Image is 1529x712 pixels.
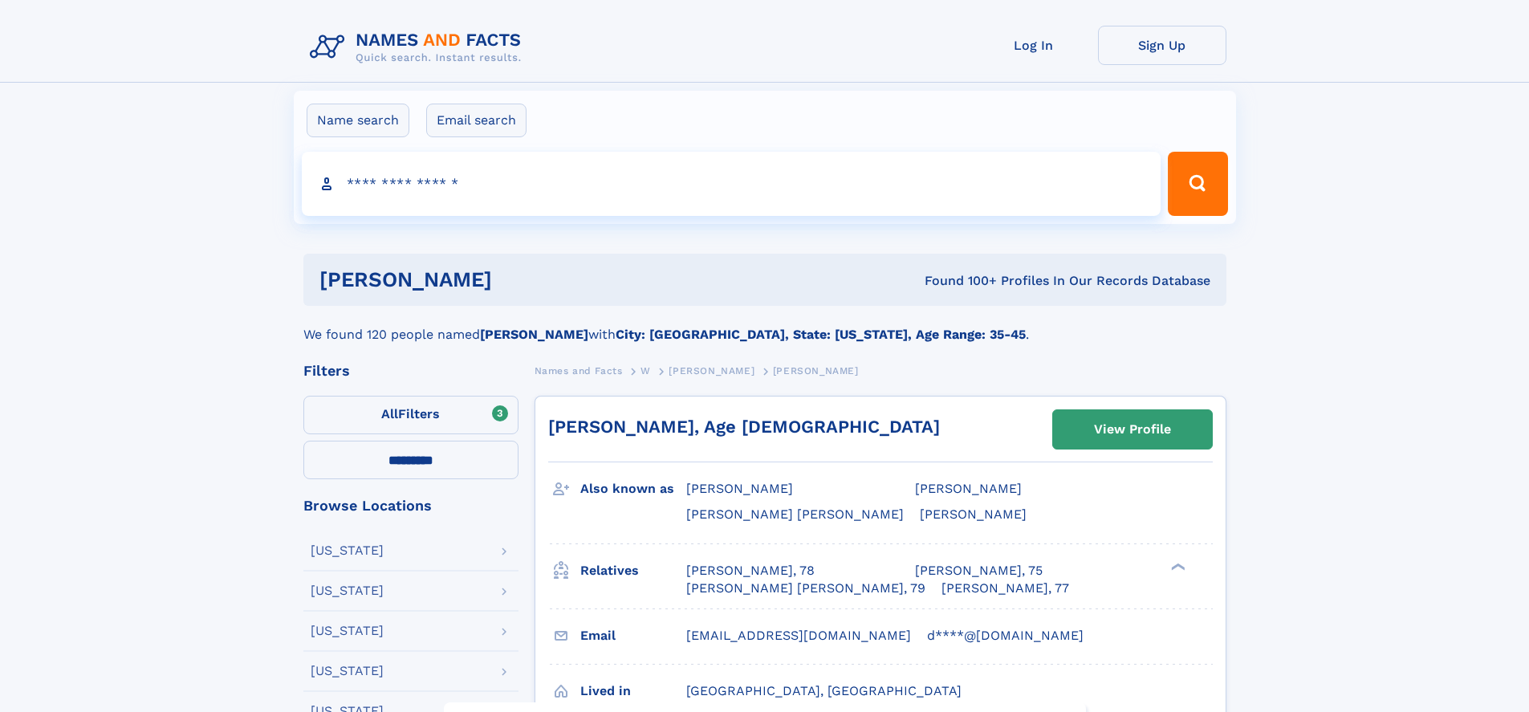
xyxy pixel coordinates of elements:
span: W [640,365,651,376]
span: [EMAIL_ADDRESS][DOMAIN_NAME] [686,628,911,643]
h3: Relatives [580,557,686,584]
label: Email search [426,104,527,137]
div: Found 100+ Profiles In Our Records Database [708,272,1210,290]
span: [PERSON_NAME] [669,365,754,376]
h1: [PERSON_NAME] [319,270,709,290]
span: [PERSON_NAME] [PERSON_NAME] [686,507,904,522]
div: Browse Locations [303,498,518,513]
button: Search Button [1168,152,1227,216]
span: [PERSON_NAME] [920,507,1027,522]
div: [US_STATE] [311,665,384,677]
span: [PERSON_NAME] [773,365,859,376]
img: Logo Names and Facts [303,26,535,69]
div: We found 120 people named with . [303,306,1226,344]
a: [PERSON_NAME], 78 [686,562,815,580]
label: Filters [303,396,518,434]
b: [PERSON_NAME] [480,327,588,342]
a: Names and Facts [535,360,623,380]
a: View Profile [1053,410,1212,449]
span: [PERSON_NAME] [915,481,1022,496]
span: [PERSON_NAME] [686,481,793,496]
a: [PERSON_NAME], 77 [941,580,1069,597]
div: [US_STATE] [311,625,384,637]
h3: Lived in [580,677,686,705]
label: Name search [307,104,409,137]
span: [GEOGRAPHIC_DATA], [GEOGRAPHIC_DATA] [686,683,962,698]
div: Filters [303,364,518,378]
b: City: [GEOGRAPHIC_DATA], State: [US_STATE], Age Range: 35-45 [616,327,1026,342]
a: Log In [970,26,1098,65]
a: [PERSON_NAME] [PERSON_NAME], 79 [686,580,925,597]
a: [PERSON_NAME], Age [DEMOGRAPHIC_DATA] [548,417,940,437]
h3: Also known as [580,475,686,502]
div: View Profile [1094,411,1171,448]
a: [PERSON_NAME], 75 [915,562,1043,580]
a: W [640,360,651,380]
a: [PERSON_NAME] [669,360,754,380]
span: All [381,406,398,421]
div: [US_STATE] [311,584,384,597]
div: ❯ [1167,561,1186,572]
input: search input [302,152,1161,216]
a: Sign Up [1098,26,1226,65]
div: [US_STATE] [311,544,384,557]
h3: Email [580,622,686,649]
